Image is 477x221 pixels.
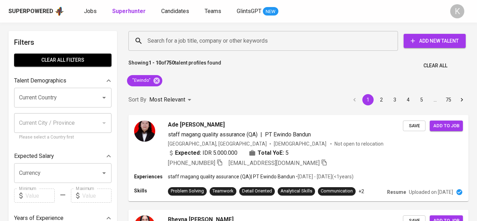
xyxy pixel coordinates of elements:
[285,149,289,157] span: 5
[82,189,111,203] input: Value
[168,149,237,157] div: IDR 5.000.000
[358,188,364,195] p: +2
[14,74,111,88] div: Talent Demographics
[421,59,450,72] button: Clear All
[212,188,234,195] div: Teamwork
[406,122,422,130] span: Save
[409,189,453,196] p: Uploaded on [DATE]
[134,187,168,194] p: Skills
[149,96,185,104] p: Most Relevant
[112,7,147,16] a: Superhunter
[205,8,221,14] span: Teams
[429,96,441,103] div: …
[127,77,155,84] span: "Ewindo"
[149,60,161,66] b: 1 - 10
[260,130,262,139] span: |
[362,94,374,105] button: page 1
[348,94,469,105] nav: pagination navigation
[134,121,155,142] img: 85fafec1164e688834b22ea142387069.jpg
[237,7,278,16] a: GlintsGPT NEW
[128,96,146,104] p: Sort By
[409,37,460,45] span: Add New Talent
[175,149,201,157] b: Expected:
[99,168,109,178] button: Open
[161,8,189,14] span: Candidates
[84,8,97,14] span: Jobs
[168,173,295,180] p: staff magang quality assurance (QA) | PT Ewindo Bandun
[171,188,204,195] div: Problem Solving
[430,121,463,131] button: Add to job
[263,8,278,15] span: NEW
[274,140,327,147] span: [DEMOGRAPHIC_DATA]
[443,94,454,105] button: Go to page 75
[168,121,225,129] span: Ade [PERSON_NAME]
[265,131,311,138] span: PT Ewindo Bandun
[166,60,175,66] b: 750
[149,93,194,106] div: Most Relevant
[321,188,353,195] div: Communication
[134,173,168,180] p: Experiences
[168,131,258,138] span: staff magang quality assurance (QA)
[168,160,215,166] span: [PHONE_NUMBER]
[403,94,414,105] button: Go to page 4
[295,173,354,180] p: • [DATE] - [DATE] ( <1 years )
[205,7,223,16] a: Teams
[84,7,98,16] a: Jobs
[25,189,55,203] input: Value
[416,94,427,105] button: Go to page 5
[14,54,111,67] button: Clear All filters
[423,61,447,70] span: Clear All
[14,37,111,48] h6: Filters
[14,152,54,160] p: Expected Salary
[128,59,221,72] p: Showing of talent profiles found
[99,93,109,103] button: Open
[450,4,464,18] div: K
[242,188,272,195] div: Detail Oriented
[161,7,191,16] a: Candidates
[8,7,53,16] div: Superpowered
[258,149,284,157] b: Total YoE:
[8,6,64,17] a: Superpoweredapp logo
[334,140,384,147] p: Not open to relocation
[456,94,467,105] button: Go to next page
[280,188,312,195] div: Analytical Skills
[387,189,406,196] p: Resume
[237,8,261,14] span: GlintsGPT
[404,34,466,48] button: Add New Talent
[168,140,267,147] div: [GEOGRAPHIC_DATA], [GEOGRAPHIC_DATA]
[389,94,400,105] button: Go to page 3
[112,8,146,14] b: Superhunter
[14,149,111,163] div: Expected Salary
[127,75,162,86] div: "Ewindo"
[14,76,66,85] p: Talent Demographics
[403,121,425,131] button: Save
[433,122,459,130] span: Add to job
[20,56,106,65] span: Clear All filters
[376,94,387,105] button: Go to page 2
[229,160,320,166] span: [EMAIL_ADDRESS][DOMAIN_NAME]
[55,6,64,17] img: app logo
[128,115,469,201] a: Ade [PERSON_NAME]staff magang quality assurance (QA)|PT Ewindo Bandun[GEOGRAPHIC_DATA], [GEOGRAPH...
[19,134,107,141] p: Please select a Country first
